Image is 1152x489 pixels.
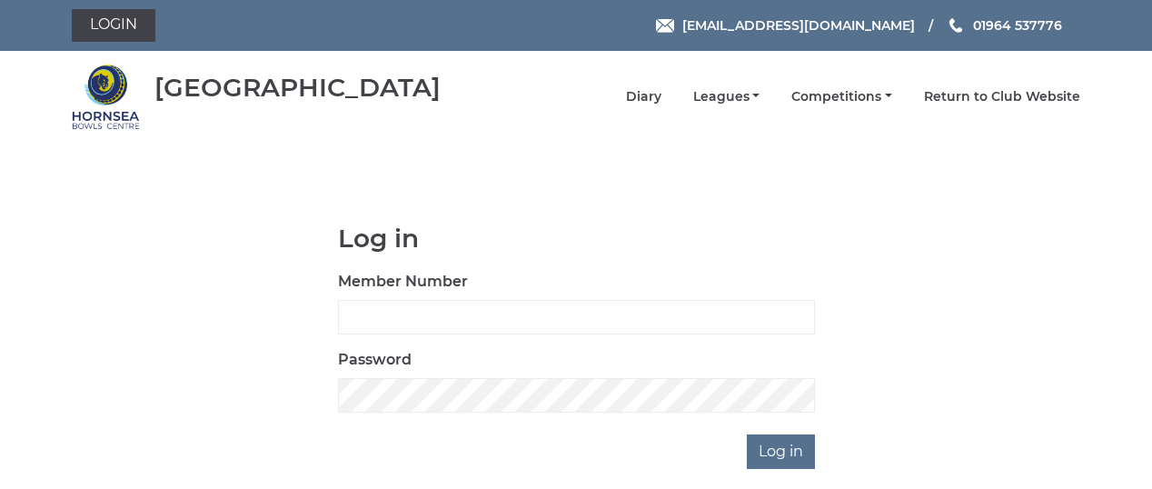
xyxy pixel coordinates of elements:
a: Login [72,9,155,42]
a: Competitions [791,88,892,105]
a: Phone us 01964 537776 [947,15,1062,35]
img: Email [656,19,674,33]
img: Phone us [949,18,962,33]
label: Member Number [338,271,468,293]
h1: Log in [338,225,815,253]
a: Diary [626,88,661,105]
span: [EMAIL_ADDRESS][DOMAIN_NAME] [682,17,915,34]
div: [GEOGRAPHIC_DATA] [154,74,441,102]
a: Email [EMAIL_ADDRESS][DOMAIN_NAME] [656,15,915,35]
span: 01964 537776 [973,17,1062,34]
img: Hornsea Bowls Centre [72,63,140,131]
a: Leagues [693,88,760,105]
input: Log in [747,434,815,469]
label: Password [338,349,412,371]
a: Return to Club Website [924,88,1080,105]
